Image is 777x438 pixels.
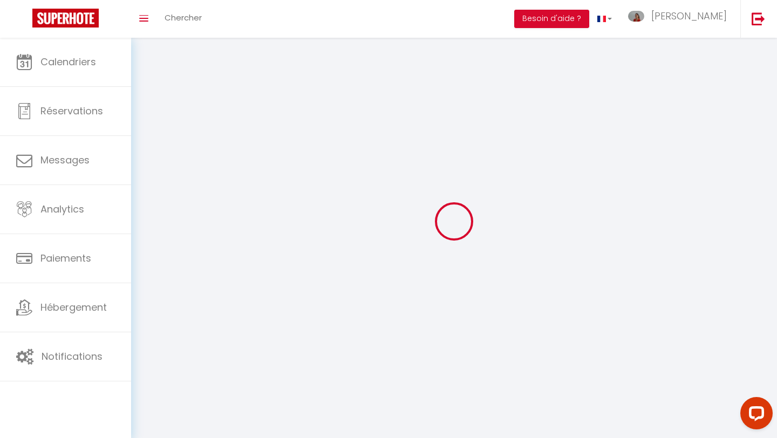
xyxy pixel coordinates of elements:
[40,202,84,216] span: Analytics
[40,251,91,265] span: Paiements
[732,393,777,438] iframe: LiveChat chat widget
[40,55,96,69] span: Calendriers
[40,300,107,314] span: Hébergement
[32,9,99,28] img: Super Booking
[40,153,90,167] span: Messages
[752,12,765,25] img: logout
[651,9,727,23] span: [PERSON_NAME]
[165,12,202,23] span: Chercher
[514,10,589,28] button: Besoin d'aide ?
[628,11,644,22] img: ...
[40,104,103,118] span: Réservations
[42,350,103,363] span: Notifications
